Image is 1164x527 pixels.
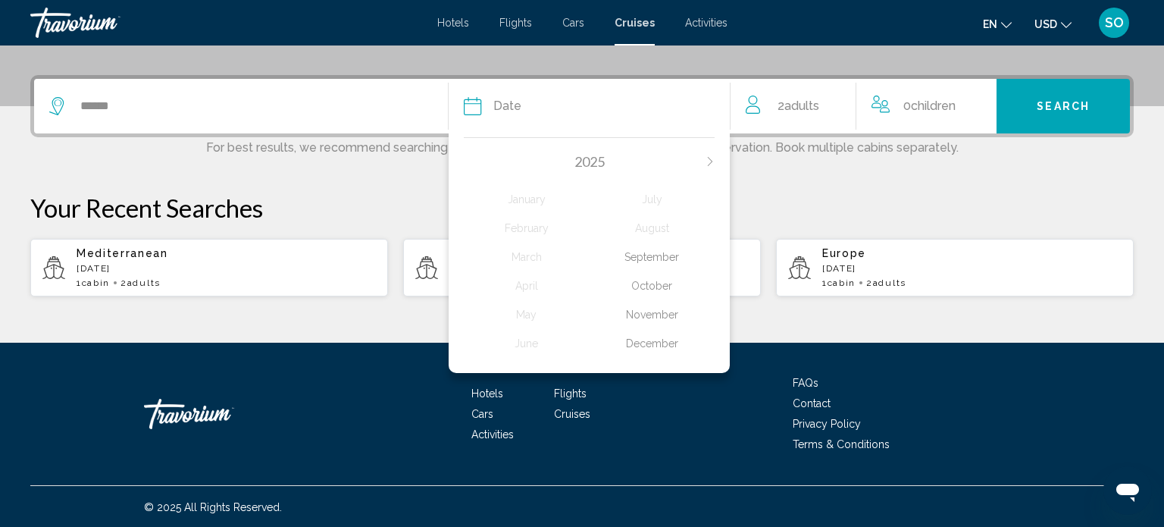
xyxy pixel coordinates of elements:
button: December [590,329,715,358]
a: Cars [471,408,493,420]
a: Hotels [471,387,503,400]
a: Travorium [144,391,296,437]
a: Activities [471,428,514,441]
span: 2 [778,96,819,117]
button: Mediterranean[DATE]1cabin2Adults [30,238,388,297]
p: [DATE] [77,263,376,274]
button: Previous month [464,156,473,167]
a: Cruises [615,17,655,29]
span: Mediterranean [77,247,168,259]
button: January [464,185,589,214]
span: 0 [903,96,956,117]
button: User Menu [1094,7,1134,39]
iframe: Schaltfläche zum Öffnen des Messaging-Fensters [1103,466,1152,515]
button: Change language [983,13,1012,35]
span: en [983,18,997,30]
span: Children [911,99,956,113]
a: Activities [685,17,727,29]
a: Flights [554,387,587,400]
button: April [464,271,589,300]
a: Terms & Conditions [793,438,890,450]
a: FAQs [793,377,818,389]
button: Travelers: 2 adults, 0 children [731,79,997,133]
span: Adults [873,278,906,288]
span: 1 [77,278,110,288]
span: Adults [784,99,819,113]
button: Next month [706,156,715,167]
div: December [590,330,715,357]
span: SO [1105,15,1124,30]
button: November [590,300,715,329]
a: Cars [562,17,584,29]
span: 2 [120,278,161,288]
a: Contact [793,397,831,409]
span: 1 [822,278,856,288]
a: Cruises [554,408,590,420]
a: Privacy Policy [793,418,861,430]
span: Date [493,96,521,117]
p: For best results, we recommend searching for a maximum of 4 occupants at a time, per reservation.... [30,137,1134,155]
button: Europe[DATE]1cabin2Adults [776,238,1134,297]
button: February [464,214,589,243]
a: Flights [499,17,532,29]
span: © 2025 All Rights Reserved. [144,501,282,513]
span: Adults [127,278,161,288]
a: Hotels [437,17,469,29]
button: June [464,329,589,358]
span: Europe [822,247,866,259]
button: October [590,271,715,300]
div: November [590,301,715,328]
button: September [590,243,715,271]
a: Travorium [30,8,422,38]
button: Europe[DATE]1cabin2Adults [403,238,761,297]
span: 2 [866,278,906,288]
span: 2025 [574,153,605,170]
button: DatePrevious month2025Next monthJanuaryFebruaryMarchAprilMayJuneJulyAugustSeptemberOctoberNovembe... [464,79,715,133]
button: March [464,243,589,271]
span: USD [1034,18,1057,30]
button: Search [997,79,1130,133]
button: Change currency [1034,13,1072,35]
span: Search [1037,101,1090,113]
button: May [464,300,589,329]
p: Your Recent Searches [30,193,1134,223]
div: October [590,272,715,300]
div: Search widget [34,79,1130,133]
button: August [590,214,715,243]
span: cabin [82,278,110,288]
span: cabin [828,278,856,288]
button: July [590,185,715,214]
p: [DATE] [822,263,1122,274]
